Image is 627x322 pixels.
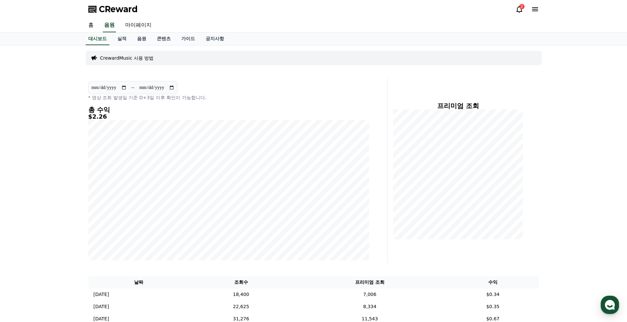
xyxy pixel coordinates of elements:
[100,55,154,61] a: CrewardMusic 사용 방법
[189,288,293,301] td: 18,400
[152,33,176,45] a: 콘텐츠
[131,84,135,92] p: ~
[132,33,152,45] a: 음원
[519,4,525,9] div: 2
[88,94,369,101] p: * 영상 조회 발생일 기준 D+3일 이후 확인이 가능합니다.
[189,276,293,288] th: 조회수
[103,18,116,32] a: 음원
[88,113,369,120] h5: $2.26
[99,4,138,15] span: CReward
[293,301,447,313] td: 8,334
[447,301,539,313] td: $0.35
[293,288,447,301] td: 7,006
[176,33,200,45] a: 가이드
[88,4,138,15] a: CReward
[83,18,99,32] a: 홈
[94,303,109,310] p: [DATE]
[447,288,539,301] td: $0.34
[120,18,157,32] a: 마이페이지
[86,33,109,45] a: 대시보드
[189,301,293,313] td: 22,625
[200,33,229,45] a: 공지사항
[94,291,109,298] p: [DATE]
[393,102,523,109] h4: 프리미엄 조회
[88,276,189,288] th: 날짜
[112,33,132,45] a: 실적
[88,106,369,113] h4: 총 수익
[447,276,539,288] th: 수익
[515,5,523,13] a: 2
[293,276,447,288] th: 프리미엄 조회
